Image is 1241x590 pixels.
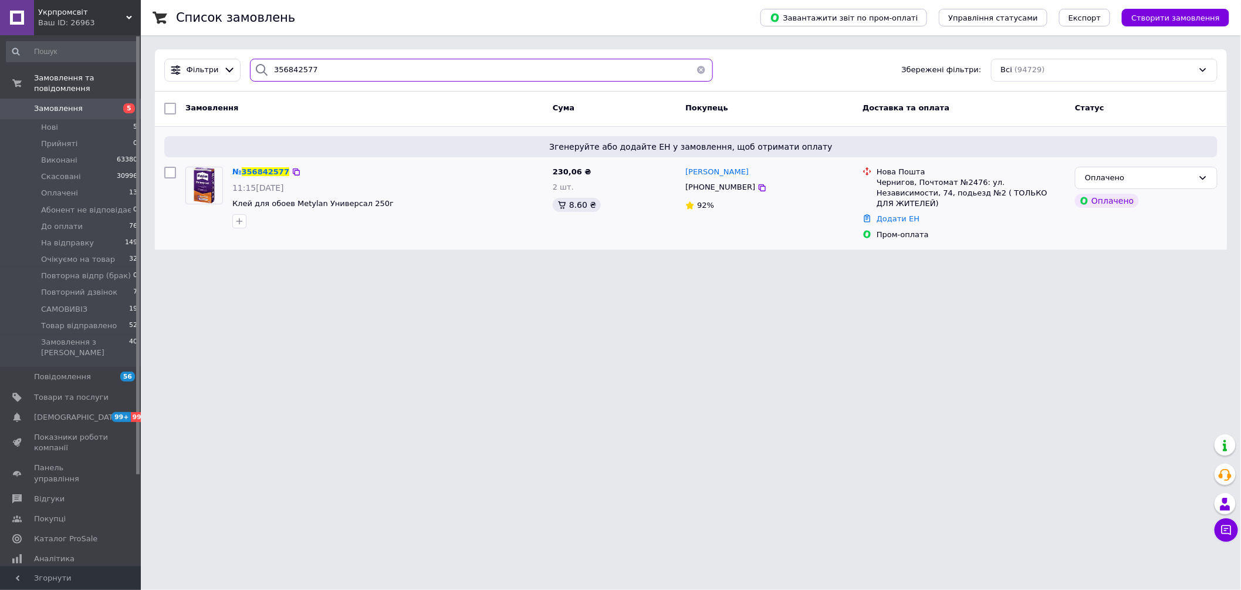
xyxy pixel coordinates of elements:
button: Управління статусами [939,9,1047,26]
a: Створити замовлення [1110,13,1229,22]
span: Всі [1001,65,1013,76]
span: Каталог ProSale [34,534,97,544]
span: № [232,167,242,176]
span: 5 [133,122,137,133]
span: Абонент не відповідає [41,205,131,215]
span: 230,06 ₴ [553,167,591,176]
span: 19 [129,304,137,315]
span: Виконані [41,155,77,166]
span: Замовлення з [PERSON_NAME] [41,337,129,358]
img: Фото товару [194,167,215,204]
a: Клей для обоев Metylan Универсал 250г [232,199,394,208]
span: Фільтри [187,65,219,76]
button: Створити замовлення [1122,9,1229,26]
span: Управління статусами [948,14,1038,22]
span: 356842577 [242,167,289,176]
span: Показники роботи компанії [34,432,109,453]
span: Товар відправлено [41,321,117,331]
span: Покупець [685,103,728,112]
span: 2 шт. [553,183,574,191]
span: 0 [133,205,137,215]
span: [PHONE_NUMBER] [685,183,755,191]
button: Очистить [689,59,713,82]
span: До оплати [41,221,83,232]
span: Аналітика [34,554,75,564]
a: Фото товару [185,167,223,204]
span: 76 [129,221,137,232]
span: САМОВИВІЗ [41,304,87,315]
div: Чернигов, Почтомат №2476: ул. Независимости, 74, подьезд №2 ( ТОЛЬКО ДЛЯ ЖИТЕЛЕЙ) [877,177,1066,210]
button: Чат з покупцем [1215,518,1238,542]
span: 5 [123,103,135,113]
button: Експорт [1059,9,1111,26]
div: Пром-оплата [877,230,1066,240]
button: Завантажити звіт по пром-оплаті [760,9,927,26]
span: 40 [129,337,137,358]
span: 11:15[DATE] [232,183,284,193]
a: [PERSON_NAME] [685,167,749,178]
span: Панель управління [34,463,109,484]
span: Повторна відпр (брак) [41,271,131,281]
span: Замовлення [185,103,238,112]
span: [PERSON_NAME] [685,167,749,176]
span: Згенеруйте або додайте ЕН у замовлення, щоб отримати оплату [169,141,1213,153]
span: Прийняті [41,139,77,149]
span: Cума [553,103,574,112]
span: 63380 [117,155,137,166]
span: 56 [120,372,135,382]
span: 0 [133,271,137,281]
span: Замовлення [34,103,83,114]
span: 92% [697,201,714,210]
span: Доставка та оплата [863,103,949,112]
span: 99+ [111,412,131,422]
span: [DEMOGRAPHIC_DATA] [34,412,121,423]
span: Очікуємо на товар [41,254,115,265]
span: 32 [129,254,137,265]
span: Укрпромсвіт [38,7,126,18]
div: Оплачено [1075,194,1138,208]
span: Нові [41,122,58,133]
span: Завантажити звіт по пром-оплаті [770,12,918,23]
input: Пошук [6,41,138,62]
span: Оплачені [41,188,78,198]
span: На відправку [41,238,94,248]
span: Збережені фільтри: [902,65,982,76]
div: Нова Пошта [877,167,1066,177]
span: Скасовані [41,171,81,182]
a: Додати ЕН [877,214,919,223]
div: Оплачено [1085,172,1193,184]
div: 8.60 ₴ [553,198,601,212]
input: Пошук за номером замовлення, ПІБ покупця, номером телефону, Email, номером накладної [250,59,713,82]
span: 99+ [131,412,150,422]
span: (94729) [1015,65,1045,74]
span: Повторний дзвінок [41,287,117,298]
span: 7 [133,287,137,298]
span: Повідомлення [34,372,91,382]
span: Статус [1075,103,1104,112]
a: №356842577 [232,167,289,176]
span: 149 [125,238,137,248]
span: Товари та послуги [34,392,109,403]
span: 52 [129,321,137,331]
span: 30996 [117,171,137,182]
span: Покупці [34,514,66,524]
span: 0 [133,139,137,149]
div: Ваш ID: 26963 [38,18,141,28]
span: Замовлення та повідомлення [34,73,141,94]
span: Експорт [1068,14,1101,22]
span: Відгуки [34,494,65,504]
h1: Список замовлень [176,11,295,25]
span: Створити замовлення [1131,14,1220,22]
span: 13 [129,188,137,198]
